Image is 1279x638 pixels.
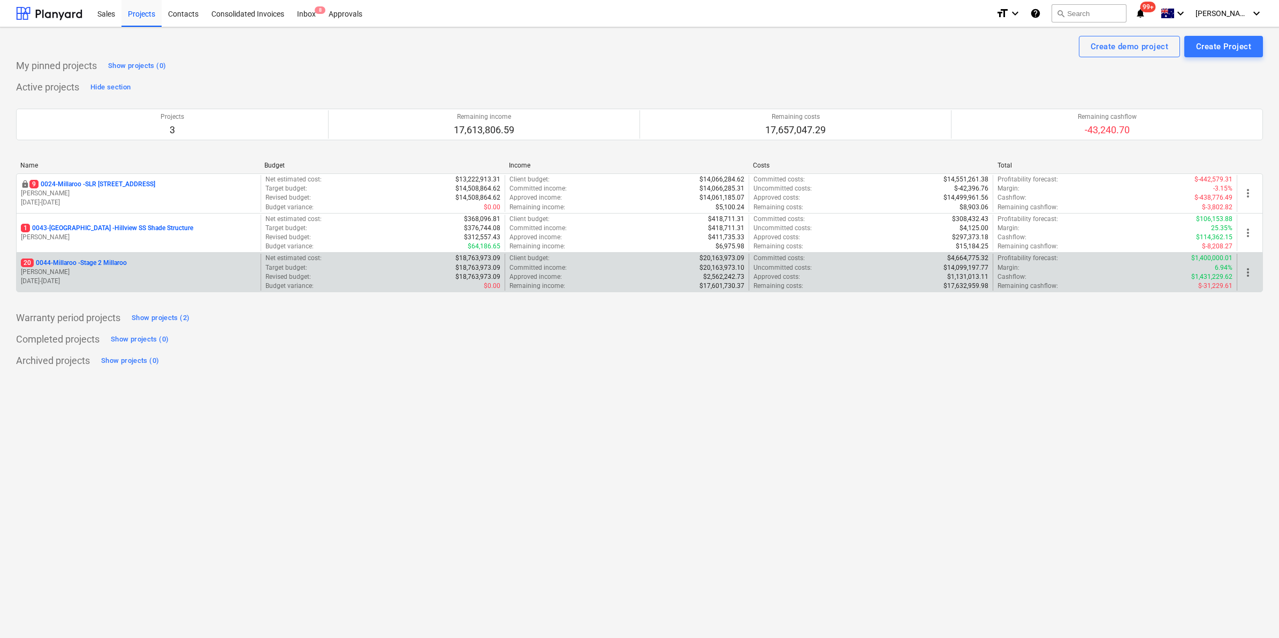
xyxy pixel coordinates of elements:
p: Warranty period projects [16,312,120,324]
div: Name [20,162,256,169]
p: Remaining income : [509,282,565,291]
p: Uncommitted costs : [753,263,812,272]
div: 10043-[GEOGRAPHIC_DATA] -Hillview SS Shade Structure[PERSON_NAME] [21,224,256,242]
p: Approved costs : [753,193,800,202]
p: Cashflow : [998,272,1026,282]
p: -3.15% [1213,184,1232,193]
p: 6.94% [1215,263,1232,272]
div: Show projects (0) [101,355,159,367]
p: Approved costs : [753,233,800,242]
p: $1,431,229.62 [1191,272,1232,282]
div: Costs [753,162,988,169]
p: $-8,208.27 [1202,242,1232,251]
p: $14,508,864.62 [455,184,500,193]
button: Hide section [88,79,133,96]
p: $418,711.31 [708,215,744,224]
p: Client budget : [509,254,550,263]
button: Show projects (0) [98,352,162,369]
p: Client budget : [509,215,550,224]
button: Search [1052,4,1126,22]
p: Remaining costs : [753,203,803,212]
p: $20,163,973.10 [699,263,744,272]
p: $17,632,959.98 [943,282,988,291]
p: $14,499,961.56 [943,193,988,202]
button: Create demo project [1079,36,1180,57]
p: Remaining cashflow : [998,282,1058,291]
p: Projects [161,112,184,121]
p: Margin : [998,184,1019,193]
p: $14,508,864.62 [455,193,500,202]
span: 8 [315,6,325,14]
p: $13,222,913.31 [455,175,500,184]
p: 17,613,806.59 [454,124,514,136]
div: Total [998,162,1233,169]
p: [PERSON_NAME] [21,268,256,277]
p: Approved income : [509,193,562,202]
p: $1,131,013.11 [947,272,988,282]
p: $2,562,242.73 [703,272,744,282]
p: Approved income : [509,272,562,282]
p: Client budget : [509,175,550,184]
p: Margin : [998,224,1019,233]
p: $14,061,185.07 [699,193,744,202]
button: Show projects (0) [108,331,171,348]
p: Cashflow : [998,193,1026,202]
p: Budget variance : [265,203,314,212]
div: Budget [264,162,500,169]
p: Net estimated cost : [265,254,322,263]
p: Committed costs : [753,254,805,263]
p: Target budget : [265,184,307,193]
p: $0.00 [484,282,500,291]
i: keyboard_arrow_down [1250,7,1263,20]
p: 25.35% [1211,224,1232,233]
div: Hide section [90,81,131,94]
p: $-442,579.31 [1194,175,1232,184]
p: Remaining income : [509,203,565,212]
span: 99+ [1140,2,1156,12]
p: Uncommitted costs : [753,184,812,193]
button: Show projects (2) [129,309,192,326]
p: Cashflow : [998,233,1026,242]
p: $14,099,197.77 [943,263,988,272]
p: $64,186.65 [468,242,500,251]
p: Approved income : [509,233,562,242]
p: $114,362.15 [1196,233,1232,242]
p: $14,551,261.38 [943,175,988,184]
p: [PERSON_NAME] [21,233,256,242]
p: Uncommitted costs : [753,224,812,233]
p: Committed costs : [753,175,805,184]
p: Target budget : [265,224,307,233]
p: Budget variance : [265,282,314,291]
p: [DATE] - [DATE] [21,277,256,286]
i: notifications [1135,7,1146,20]
div: Show projects (0) [111,333,169,346]
i: format_size [996,7,1009,20]
p: $4,125.00 [960,224,988,233]
p: $376,744.08 [464,224,500,233]
p: Remaining costs [765,112,826,121]
p: -43,240.70 [1078,124,1137,136]
div: This project is confidential [21,180,29,189]
i: keyboard_arrow_down [1009,7,1022,20]
p: 0024-Millaroo - SLR [STREET_ADDRESS] [29,180,155,189]
button: Create Project [1184,36,1263,57]
p: Target budget : [265,263,307,272]
p: Profitability forecast : [998,254,1058,263]
p: Remaining cashflow : [998,203,1058,212]
p: $418,711.31 [708,224,744,233]
div: 200044-Millaroo -Stage 2 Millaroo[PERSON_NAME][DATE]-[DATE] [21,259,256,286]
p: Remaining costs : [753,282,803,291]
p: $8,903.06 [960,203,988,212]
p: Committed costs : [753,215,805,224]
p: Remaining income : [509,242,565,251]
p: $18,763,973.09 [455,272,500,282]
p: [PERSON_NAME] [21,189,256,198]
p: $368,096.81 [464,215,500,224]
p: $18,763,973.09 [455,263,500,272]
p: 17,657,047.29 [765,124,826,136]
span: [PERSON_NAME] [1196,9,1249,18]
p: $14,066,284.62 [699,175,744,184]
p: 3 [161,124,184,136]
span: locked [21,180,29,188]
p: $-31,229.61 [1198,282,1232,291]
